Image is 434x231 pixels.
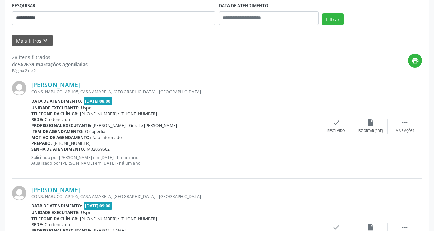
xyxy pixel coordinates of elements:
[81,105,91,111] span: Uspe
[31,123,91,128] b: Profissional executante:
[31,203,82,209] b: Data de atendimento:
[92,135,122,140] span: Não informado
[322,13,344,25] button: Filtrar
[45,117,70,123] span: Credenciada
[31,186,80,194] a: [PERSON_NAME]
[80,111,157,117] span: [PHONE_NUMBER] / [PHONE_NUMBER]
[367,223,374,231] i: insert_drive_file
[85,129,105,135] span: Ortopedia
[31,146,85,152] b: Senha de atendimento:
[31,210,80,216] b: Unidade executante:
[367,119,374,126] i: insert_drive_file
[93,123,177,128] span: [PERSON_NAME] - Geral e [PERSON_NAME]
[219,1,268,11] label: DATA DE ATENDIMENTO
[45,222,70,228] span: Credenciada
[31,89,319,95] div: CONS. NABUCO, AP 105, CASA AMARELA, [GEOGRAPHIC_DATA] - [GEOGRAPHIC_DATA]
[12,68,88,74] div: Página 2 de 2
[401,119,409,126] i: 
[332,223,340,231] i: check
[31,111,79,117] b: Telefone da clínica:
[31,117,43,123] b: Rede:
[31,140,52,146] b: Preparo:
[12,186,26,200] img: img
[31,98,82,104] b: Data de atendimento:
[12,81,26,95] img: img
[31,81,80,89] a: [PERSON_NAME]
[31,154,319,166] p: Solicitado por [PERSON_NAME] em [DATE] - há um ano Atualizado por [PERSON_NAME] em [DATE] - há um...
[401,223,409,231] i: 
[12,35,53,47] button: Mais filtroskeyboard_arrow_down
[80,216,157,222] span: [PHONE_NUMBER] / [PHONE_NUMBER]
[12,61,88,68] div: de
[327,129,345,134] div: Resolvido
[87,146,110,152] span: M02069562
[31,222,43,228] b: Rede:
[12,54,88,61] div: 28 itens filtrados
[358,129,383,134] div: Exportar (PDF)
[18,61,88,68] strong: 562639 marcações agendadas
[12,1,35,11] label: PESQUISAR
[81,210,91,216] span: Uspe
[31,194,319,199] div: CONS. NABUCO, AP 105, CASA AMARELA, [GEOGRAPHIC_DATA] - [GEOGRAPHIC_DATA]
[408,54,422,68] button: print
[42,37,49,44] i: keyboard_arrow_down
[84,97,113,105] span: [DATE] 08:00
[31,135,91,140] b: Motivo de agendamento:
[31,129,84,135] b: Item de agendamento:
[396,129,414,134] div: Mais ações
[84,202,113,210] span: [DATE] 09:00
[31,216,79,222] b: Telefone da clínica:
[332,119,340,126] i: check
[54,140,90,146] span: [PHONE_NUMBER]
[411,57,419,65] i: print
[31,105,80,111] b: Unidade executante:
